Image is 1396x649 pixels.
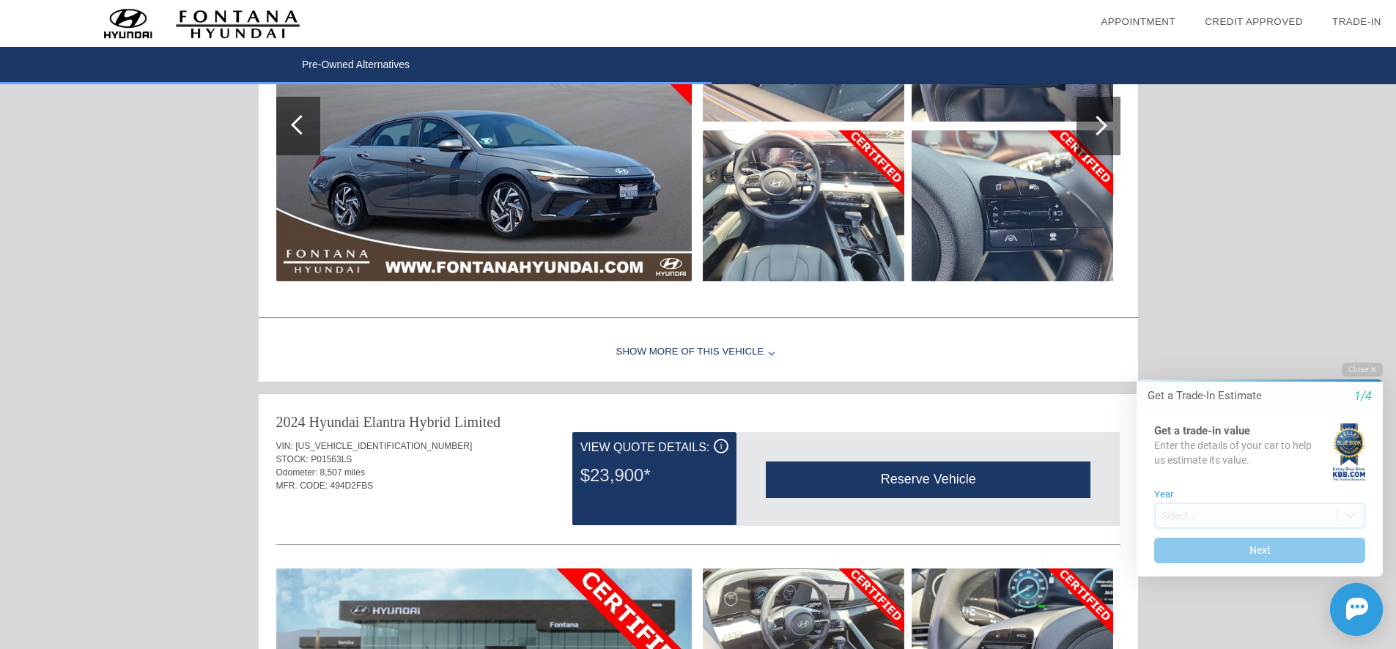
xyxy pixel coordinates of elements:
[912,130,1113,281] img: image.aspx
[1205,16,1303,27] a: Credit Approved
[276,467,318,478] span: Odometer:
[295,441,472,451] span: [US_VEHICLE_IDENTIFICATION_NUMBER]
[580,439,728,456] div: View Quote Details:
[454,412,501,432] div: Limited
[276,412,451,432] div: 2024 Hyundai Elantra Hybrid
[311,454,352,464] span: P01563LS
[276,454,309,464] span: STOCK:
[330,481,374,491] span: 494D2FBS
[320,467,365,478] span: 8,507 miles
[580,456,728,494] div: $23,900*
[276,501,1120,524] div: Quoted on [DATE] 5:07:32 AM
[703,130,904,281] img: image.aspx
[1101,16,1175,27] a: Appointment
[1332,16,1381,27] a: Trade-In
[714,439,728,453] div: i
[259,323,1138,382] div: Show More of this Vehicle
[1106,349,1396,649] iframe: Chat Assistance
[276,441,293,451] span: VIN:
[766,461,1090,497] div: Reserve Vehicle
[276,481,328,491] span: MFR. CODE:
